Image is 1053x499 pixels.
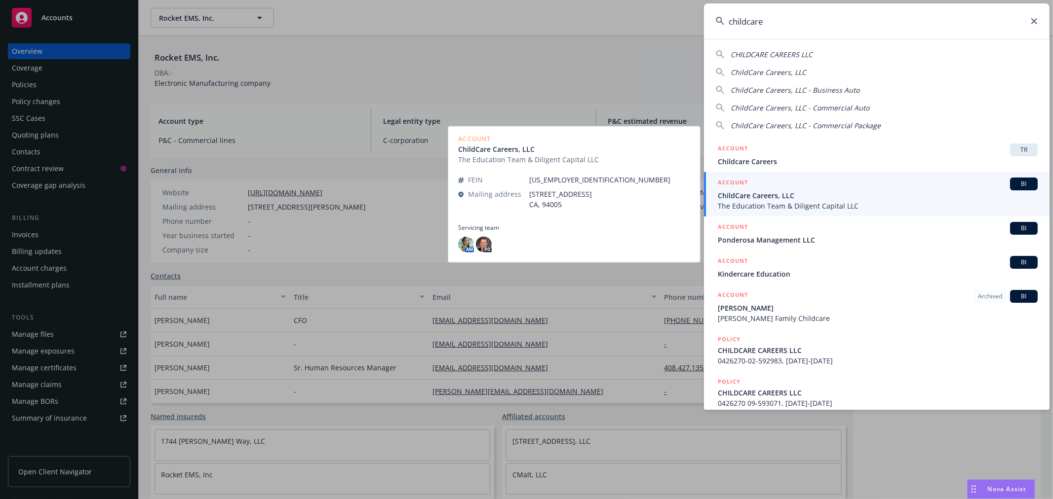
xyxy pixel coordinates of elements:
[1014,224,1034,233] span: BI
[718,345,1038,356] span: CHILDCARE CAREERS LLC
[718,256,748,268] h5: ACCOUNT
[1014,292,1034,301] span: BI
[731,121,881,130] span: ChildCare Careers, LLC - Commercial Package
[718,269,1038,279] span: Kindercare Education
[718,377,741,387] h5: POLICY
[1014,179,1034,188] span: BI
[718,388,1038,398] span: CHILDCARE CAREERS LLC
[704,371,1050,414] a: POLICYCHILDCARE CAREERS LLC0426270 09-593071, [DATE]-[DATE]
[731,50,813,59] span: CHILDCARE CAREERS LLC
[718,290,748,302] h5: ACCOUNT
[718,222,748,234] h5: ACCOUNT
[718,398,1038,408] span: 0426270 09-593071, [DATE]-[DATE]
[718,313,1038,323] span: [PERSON_NAME] Family Childcare
[988,485,1027,493] span: Nova Assist
[1014,258,1034,267] span: BI
[704,285,1050,329] a: ACCOUNTArchivedBI[PERSON_NAME][PERSON_NAME] Family Childcare
[731,85,859,95] span: ChildCare Careers, LLC - Business Auto
[718,235,1038,245] span: Ponderosa Management LLC
[704,138,1050,172] a: ACCOUNTTRChildcare Careers
[718,303,1038,313] span: [PERSON_NAME]
[731,103,869,112] span: ChildCare Careers, LLC - Commercial Auto
[718,334,741,344] h5: POLICY
[718,178,748,189] h5: ACCOUNT
[718,356,1038,366] span: 0426270-02-592983, [DATE]-[DATE]
[718,201,1038,211] span: The Education Team & Diligent Capital LLC
[718,190,1038,201] span: ChildCare Careers, LLC
[704,250,1050,285] a: ACCOUNTBIKindercare Education
[718,156,1038,167] span: Childcare Careers
[1014,145,1034,154] span: TR
[704,172,1050,216] a: ACCOUNTBIChildCare Careers, LLCThe Education Team & Diligent Capital LLC
[704,329,1050,371] a: POLICYCHILDCARE CAREERS LLC0426270-02-592983, [DATE]-[DATE]
[968,480,980,499] div: Drag to move
[704,3,1050,39] input: Search...
[704,216,1050,250] a: ACCOUNTBIPonderosa Management LLC
[967,479,1035,499] button: Nova Assist
[731,68,806,77] span: ChildCare Careers, LLC
[978,292,1002,301] span: Archived
[718,143,748,155] h5: ACCOUNT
